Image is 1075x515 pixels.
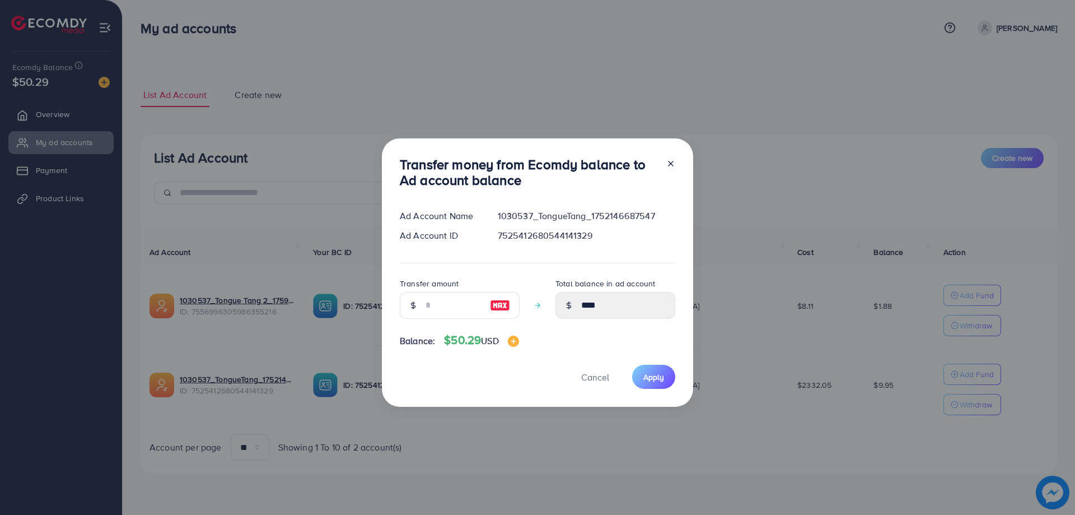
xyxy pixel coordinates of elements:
[490,299,510,312] img: image
[555,278,655,289] label: Total balance in ad account
[567,365,623,389] button: Cancel
[481,335,498,347] span: USD
[400,156,657,189] h3: Transfer money from Ecomdy balance to Ad account balance
[444,333,518,347] h4: $50.29
[581,371,609,383] span: Cancel
[391,229,489,242] div: Ad Account ID
[400,335,435,347] span: Balance:
[391,210,489,222] div: Ad Account Name
[489,229,684,242] div: 7525412680544141329
[489,210,684,222] div: 1030537_TongueTang_1752146687547
[400,278,459,289] label: Transfer amount
[643,372,664,383] span: Apply
[508,336,519,347] img: image
[632,365,675,389] button: Apply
